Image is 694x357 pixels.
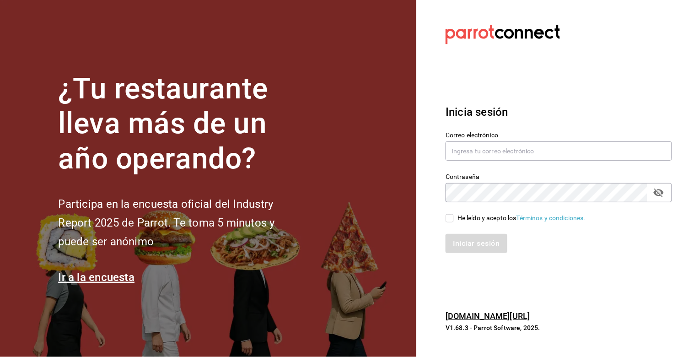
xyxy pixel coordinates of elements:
h1: ¿Tu restaurante lleva más de un año operando? [58,71,305,177]
label: Correo electrónico [446,132,672,138]
a: Ir a la encuesta [58,271,134,284]
input: Ingresa tu correo electrónico [446,141,672,161]
a: [DOMAIN_NAME][URL] [446,311,530,321]
h3: Inicia sesión [446,104,672,120]
h2: Participa en la encuesta oficial del Industry Report 2025 de Parrot. Te toma 5 minutos y puede se... [58,195,305,251]
div: He leído y acepto los [457,213,586,223]
p: V1.68.3 - Parrot Software, 2025. [446,323,672,332]
button: passwordField [651,185,667,200]
a: Términos y condiciones. [516,214,586,222]
label: Contraseña [446,173,672,180]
